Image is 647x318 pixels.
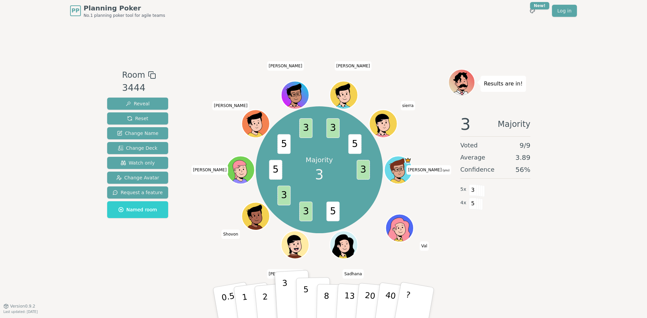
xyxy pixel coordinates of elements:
span: Change Deck [118,145,157,151]
div: 3444 [122,81,156,95]
span: 3 [277,186,290,206]
span: 3 [326,118,339,138]
span: Reveal [126,100,150,107]
span: Watch only [121,160,155,166]
button: New! [526,5,538,17]
span: 3 [357,160,370,180]
span: 5 [469,198,477,209]
span: Change Avatar [116,174,159,181]
button: Change Avatar [107,172,168,184]
span: No.1 planning poker tool for agile teams [84,13,165,18]
span: 5 x [460,186,466,193]
span: Voted [460,141,478,150]
div: New! [530,2,549,9]
span: Last updated: [DATE] [3,310,38,314]
p: Results are in! [484,79,523,89]
span: Click to change your name [191,165,228,175]
button: Click to change your avatar [385,157,411,183]
span: (you) [442,169,450,172]
a: PPPlanning PokerNo.1 planning poker tool for agile teams [70,3,165,18]
span: Change Name [117,130,158,137]
span: 3 [299,118,312,138]
span: Click to change your name [335,61,372,70]
span: Majority [498,116,530,132]
span: Room [122,69,145,81]
span: Click to change your name [267,269,304,279]
span: Planning Poker [84,3,165,13]
span: 3 [460,116,471,132]
button: Change Name [107,127,168,139]
button: Watch only [107,157,168,169]
span: Click to change your name [420,241,429,251]
span: Click to change your name [400,101,415,110]
button: Named room [107,201,168,218]
span: Version 0.9.2 [10,304,35,309]
span: 5 [277,134,290,154]
span: Click to change your name [221,229,240,239]
span: Average [460,153,485,162]
span: Request a feature [113,189,163,196]
p: Majority [306,155,333,165]
span: 3 [315,165,323,185]
a: Log in [552,5,577,17]
span: Click to change your name [212,101,249,110]
span: Named room [118,206,157,213]
span: 9 / 9 [520,141,530,150]
span: 4 x [460,199,466,207]
span: spencer is the host [404,157,411,164]
button: Change Deck [107,142,168,154]
button: Version0.9.2 [3,304,35,309]
span: Confidence [460,165,494,174]
span: 56 % [516,165,530,174]
span: PP [71,7,79,15]
span: Click to change your name [406,165,451,175]
span: Click to change your name [267,61,304,70]
p: 3 [282,278,289,315]
span: 3 [299,202,312,221]
span: 3.89 [515,153,530,162]
button: Reveal [107,98,168,110]
button: Reset [107,112,168,125]
span: Click to change your name [343,269,364,279]
span: Reset [127,115,148,122]
span: 3 [469,184,477,196]
button: Request a feature [107,186,168,199]
span: 5 [348,134,361,154]
span: 5 [326,202,339,221]
span: 5 [269,160,282,180]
